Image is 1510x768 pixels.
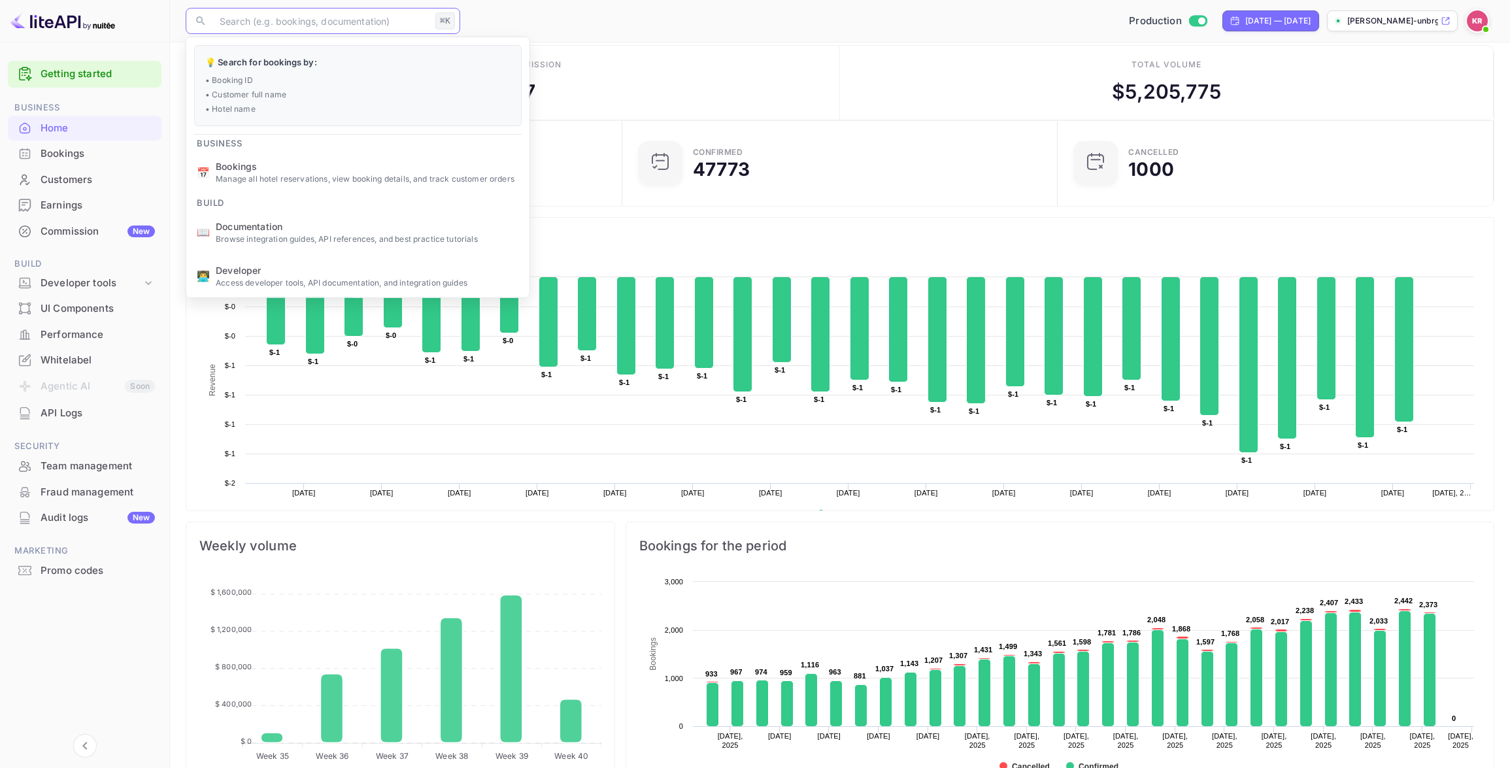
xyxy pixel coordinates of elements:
[1047,399,1057,407] text: $-1
[197,268,210,284] p: 👨‍💻
[41,510,155,526] div: Audit logs
[435,12,455,29] div: ⌘K
[1008,390,1018,398] text: $-1
[1112,77,1221,107] div: $ 5,205,775
[768,732,792,740] text: [DATE]
[225,332,235,340] text: $-0
[308,358,318,365] text: $-1
[199,535,601,556] span: Weekly volume
[1070,489,1094,497] text: [DATE]
[1448,732,1473,749] text: [DATE], 2025
[435,751,468,761] tspan: Week 38
[658,373,669,380] text: $-1
[1261,732,1286,749] text: [DATE], 2025
[1320,599,1338,607] text: 2,407
[554,751,588,761] tspan: Week 40
[197,224,210,240] p: 📖
[292,489,316,497] text: [DATE]
[697,372,707,380] text: $-1
[8,348,161,373] div: Whitelabel
[1303,489,1327,497] text: [DATE]
[541,371,552,378] text: $-1
[41,198,155,213] div: Earnings
[693,148,743,156] div: Confirmed
[1014,732,1039,749] text: [DATE], 2025
[41,301,155,316] div: UI Components
[1397,426,1407,433] text: $-1
[1196,638,1215,646] text: 1,597
[8,505,161,529] a: Audit logsNew
[186,190,235,210] span: Build
[1241,456,1252,464] text: $-1
[41,276,142,291] div: Developer tools
[448,489,471,497] text: [DATE]
[8,101,161,115] span: Business
[425,356,435,364] text: $-1
[10,10,115,31] img: LiteAPI logo
[1122,629,1141,637] text: 1,786
[370,489,394,497] text: [DATE]
[837,489,860,497] text: [DATE]
[8,558,161,582] a: Promo codes
[8,167,161,192] a: Customers
[1245,15,1311,27] div: [DATE] — [DATE]
[8,116,161,141] div: Home
[1319,403,1330,411] text: $-1
[1409,732,1435,749] text: [DATE], 2025
[891,386,901,393] text: $-1
[73,734,97,758] button: Collapse navigation
[780,669,792,676] text: 959
[1128,160,1174,178] div: 1000
[1296,607,1314,614] text: 2,238
[1098,629,1116,637] text: 1,781
[225,391,235,399] text: $-1
[1280,442,1290,450] text: $-1
[916,732,939,740] text: [DATE]
[8,296,161,320] a: UI Components
[1360,732,1386,749] text: [DATE], 2025
[679,722,682,730] text: 0
[495,751,528,761] tspan: Week 39
[210,625,252,634] tspan: $ 1,200,000
[705,670,718,678] text: 933
[216,263,519,276] span: Developer
[1073,638,1091,646] text: 1,598
[1452,714,1456,722] text: 0
[241,737,252,746] tspan: $ 0
[648,637,658,671] text: Bookings
[212,8,430,34] input: Search (e.g. bookings, documentation)
[225,479,235,487] text: $-2
[1226,489,1249,497] text: [DATE]
[1048,639,1066,647] text: 1,561
[664,578,682,586] text: 3,000
[759,489,782,497] text: [DATE]
[8,193,161,218] div: Earnings
[41,121,155,136] div: Home
[999,643,1017,650] text: 1,499
[775,366,785,374] text: $-1
[1147,616,1166,624] text: 2,048
[1124,14,1212,29] div: Switch to Sandbox mode
[216,219,519,233] span: Documentation
[225,303,235,310] text: $-0
[1369,617,1388,625] text: 2,033
[526,489,549,497] text: [DATE]
[1129,14,1182,29] span: Production
[580,354,591,362] text: $-1
[197,164,210,180] p: 📅
[225,420,235,428] text: $-1
[41,173,155,188] div: Customers
[8,219,161,244] div: CommissionNew
[8,193,161,217] a: Earnings
[1246,616,1264,624] text: 2,058
[949,652,967,659] text: 1,307
[619,378,629,386] text: $-1
[8,505,161,531] div: Audit logsNew
[1419,601,1437,609] text: 2,373
[8,454,161,479] div: Team management
[1311,732,1336,749] text: [DATE], 2025
[215,662,252,671] tspan: $ 800,000
[1132,59,1201,71] div: Total volume
[8,116,161,140] a: Home
[817,732,841,740] text: [DATE]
